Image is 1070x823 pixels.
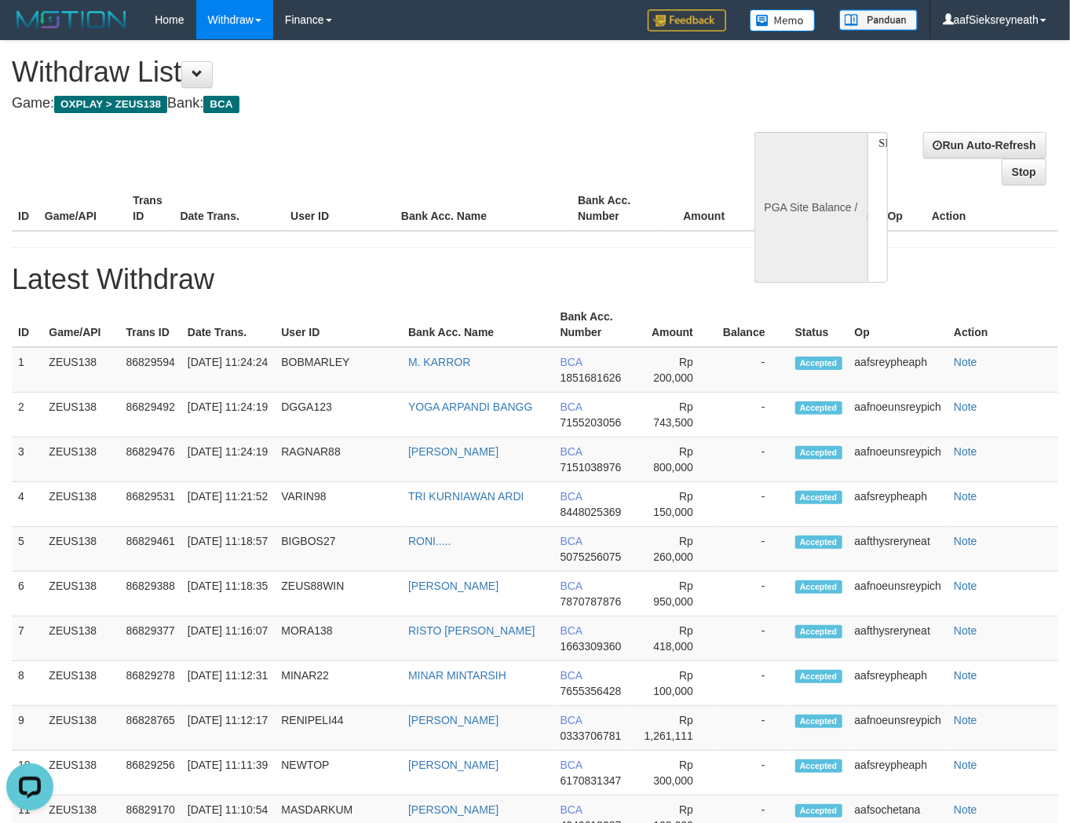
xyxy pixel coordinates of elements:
[38,186,127,231] th: Game/API
[926,186,1058,231] th: Action
[882,186,926,231] th: Op
[181,302,275,347] th: Date Trans.
[561,371,622,384] span: 1851681626
[954,580,977,592] a: Note
[12,437,42,482] td: 3
[717,302,789,347] th: Balance
[181,527,275,572] td: [DATE] 11:18:57
[561,461,622,474] span: 7151038976
[120,393,181,437] td: 86829492
[12,527,42,572] td: 5
[120,527,181,572] td: 86829461
[181,482,275,527] td: [DATE] 11:21:52
[275,437,402,482] td: RAGNAR88
[408,624,535,637] a: RISTO [PERSON_NAME]
[203,96,239,113] span: BCA
[275,661,402,706] td: MINAR22
[923,132,1046,159] a: Run Auto-Refresh
[849,482,948,527] td: aafsreypheaph
[408,535,451,547] a: RONI.....
[42,661,119,706] td: ZEUS138
[789,302,849,347] th: Status
[648,9,726,31] img: Feedback.jpg
[561,356,582,368] span: BCA
[181,347,275,393] td: [DATE] 11:24:24
[795,536,842,549] span: Accepted
[42,437,119,482] td: ZEUS138
[795,670,842,683] span: Accepted
[12,96,698,112] h4: Game: Bank:
[795,625,842,638] span: Accepted
[632,482,717,527] td: Rp 150,000
[275,706,402,751] td: RENIPELI44
[12,751,42,796] td: 10
[954,490,977,503] a: Note
[795,759,842,773] span: Accepted
[120,347,181,393] td: 86829594
[275,347,402,393] td: BOBMARLEY
[632,751,717,796] td: Rp 300,000
[284,186,395,231] th: User ID
[42,616,119,661] td: ZEUS138
[660,186,749,231] th: Amount
[632,393,717,437] td: Rp 743,500
[54,96,167,113] span: OXPLAY > ZEUS138
[632,616,717,661] td: Rp 418,000
[795,715,842,728] span: Accepted
[42,751,119,796] td: ZEUS138
[561,445,582,458] span: BCA
[954,714,977,726] a: Note
[954,669,977,682] a: Note
[954,356,977,368] a: Note
[12,661,42,706] td: 8
[275,302,402,347] th: User ID
[402,302,554,347] th: Bank Acc. Name
[12,616,42,661] td: 7
[561,730,622,742] span: 0333706781
[42,347,119,393] td: ZEUS138
[849,302,948,347] th: Op
[795,804,842,818] span: Accepted
[795,357,842,370] span: Accepted
[42,302,119,347] th: Game/API
[954,624,977,637] a: Note
[948,302,1058,347] th: Action
[12,706,42,751] td: 9
[408,669,506,682] a: MINAR MINTARSIH
[181,572,275,616] td: [DATE] 11:18:35
[12,482,42,527] td: 4
[717,661,789,706] td: -
[181,437,275,482] td: [DATE] 11:24:19
[954,401,977,413] a: Note
[561,535,582,547] span: BCA
[181,706,275,751] td: [DATE] 11:12:17
[754,132,867,283] div: PGA Site Balance /
[632,302,717,347] th: Amount
[173,186,284,231] th: Date Trans.
[795,446,842,459] span: Accepted
[1002,159,1046,185] a: Stop
[717,437,789,482] td: -
[954,535,977,547] a: Note
[632,572,717,616] td: Rp 950,000
[275,527,402,572] td: BIGBOS27
[572,186,660,231] th: Bank Acc. Number
[561,416,622,429] span: 7155203056
[717,706,789,751] td: -
[561,759,582,771] span: BCA
[839,9,918,31] img: panduan.png
[849,751,948,796] td: aafsreypheaph
[275,393,402,437] td: DGGA123
[12,186,38,231] th: ID
[849,616,948,661] td: aafthysreryneat
[717,393,789,437] td: -
[750,9,816,31] img: Button%20Memo.svg
[12,302,42,347] th: ID
[561,685,622,697] span: 7655356428
[554,302,632,347] th: Bank Acc. Number
[632,347,717,393] td: Rp 200,000
[849,572,948,616] td: aafnoeunsreypich
[408,490,524,503] a: TRI KURNIAWAN ARDI
[12,8,131,31] img: MOTION_logo.png
[12,57,698,88] h1: Withdraw List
